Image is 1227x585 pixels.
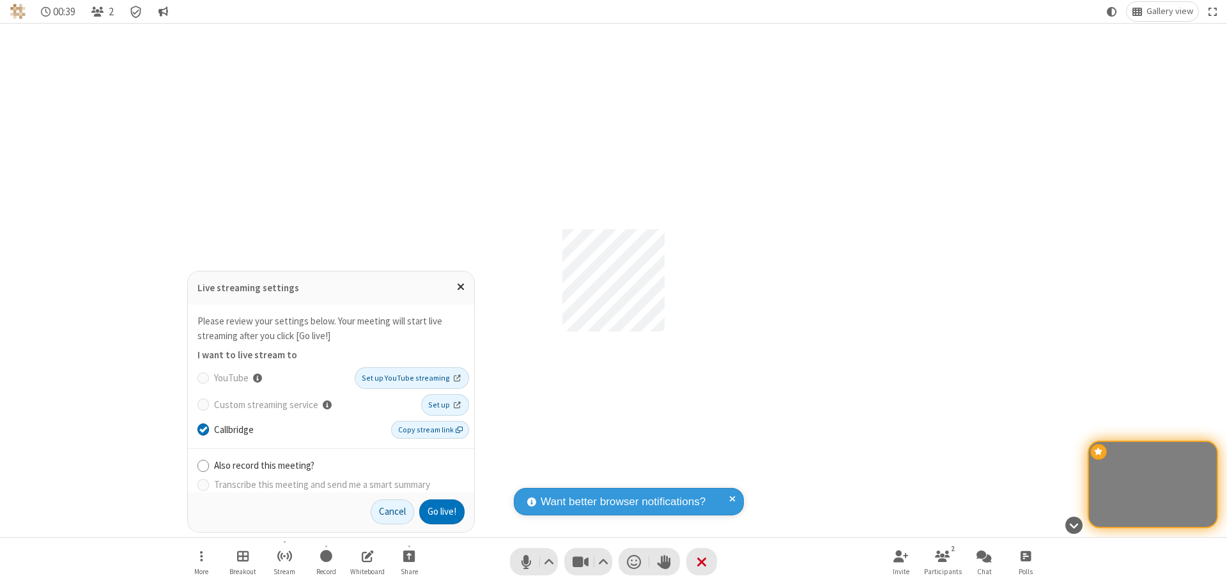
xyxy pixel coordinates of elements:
button: Open poll [1007,543,1045,580]
span: Stream [274,568,295,575]
button: Manage Breakout Rooms [224,543,262,580]
label: Transcribe this meeting and send me a smart summary [214,478,465,492]
label: Custom streaming service [214,395,417,414]
span: Share [401,568,418,575]
button: Start recording [307,543,345,580]
button: Using system theme [1102,2,1122,21]
label: I want to live stream to [197,349,297,361]
button: Open shared whiteboard [348,543,387,580]
button: Open chat [965,543,1003,580]
label: Live streaming settings [197,282,299,294]
button: Audio settings [541,548,558,575]
button: Go live! [419,499,465,525]
button: Invite participants (⌘+Shift+I) [882,543,920,580]
span: Invite [893,568,909,575]
button: End or leave meeting [686,548,717,575]
span: Polls [1019,568,1033,575]
span: Chat [977,568,992,575]
button: Cancel [371,499,414,525]
button: Fullscreen [1203,2,1223,21]
button: Change layout [1127,2,1198,21]
button: Stream [265,543,304,580]
div: 2 [948,543,959,554]
button: Live stream to a custom RTMP server must be set up before your meeting. [318,395,334,414]
button: Close popover [447,271,474,303]
label: YouTube [214,368,350,388]
span: 2 [109,6,114,18]
div: Timer [36,2,81,21]
span: Copy stream link [398,424,463,436]
button: Open menu [182,543,220,580]
button: Live stream to YouTube must be set up before your meeting. For instructions on how to set it up, ... [249,368,265,388]
a: Set up [421,394,469,416]
button: Open participant list [86,2,119,21]
span: Record [316,568,336,575]
img: QA Selenium DO NOT DELETE OR CHANGE [10,4,26,19]
button: Raise hand [649,548,680,575]
label: Callbridge [214,423,387,437]
label: Also record this meeting? [214,459,465,473]
span: More [194,568,208,575]
span: Participants [924,568,962,575]
button: Stop video (⌘+Shift+V) [564,548,612,575]
button: Hide [1060,510,1087,540]
a: Set up YouTube streaming [355,367,469,389]
button: Start sharing [390,543,428,580]
span: Gallery view [1146,6,1193,17]
span: Want better browser notifications? [541,494,706,510]
div: Meeting details Encryption enabled [124,2,148,21]
label: Please review your settings below. Your meeting will start live streaming after you click [Go live!] [197,315,442,342]
button: Video setting [595,548,612,575]
button: Open participant list [923,543,962,580]
span: 00:39 [53,6,75,18]
button: Copy stream link [391,421,469,439]
span: Whiteboard [350,568,385,575]
button: Conversation [153,2,173,21]
button: Send a reaction [619,548,649,575]
span: Breakout [229,568,256,575]
button: Mute (⌘+Shift+A) [510,548,558,575]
